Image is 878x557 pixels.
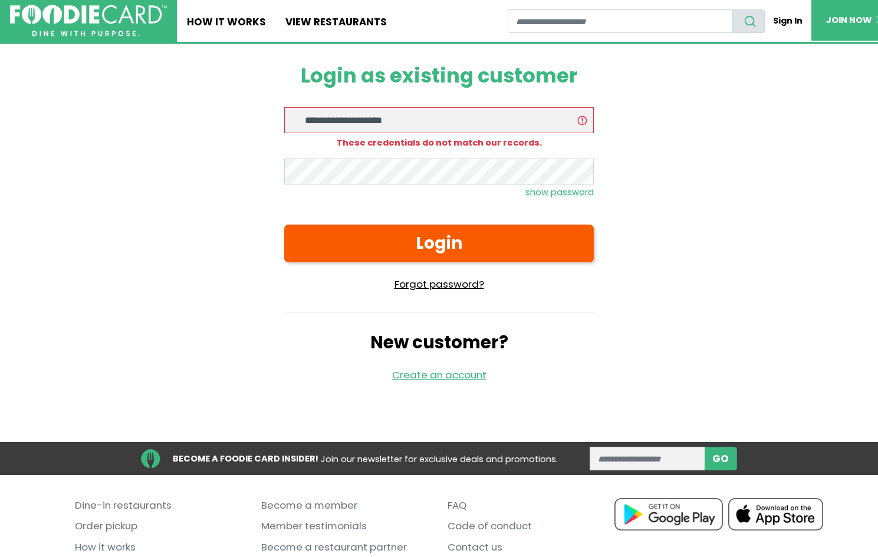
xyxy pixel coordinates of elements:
a: Create an account [392,368,486,382]
a: Code of conduct [448,516,616,536]
a: Dine-in restaurants [75,495,244,516]
a: FAQ [448,495,616,516]
h2: New customer? [284,332,594,352]
strong: BECOME A FOODIE CARD INSIDER! [173,453,318,464]
img: FoodieCard; Eat, Drink, Save, Donate [10,5,167,37]
input: enter email address [590,447,705,470]
button: Login [284,225,594,262]
button: search [732,9,764,33]
a: Sign In [765,9,811,32]
input: restaurant search [508,9,733,33]
strong: These credentials do not match our records. [337,137,542,149]
a: Order pickup [75,516,244,536]
a: Member testimonials [261,516,430,536]
small: show password [525,186,594,198]
h1: Login as existing customer [284,64,594,88]
a: Become a member [261,495,430,516]
a: Forgot password? [284,277,594,292]
button: subscribe [705,447,737,470]
span: Join our newsletter for exclusive deals and promotions. [321,453,558,465]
